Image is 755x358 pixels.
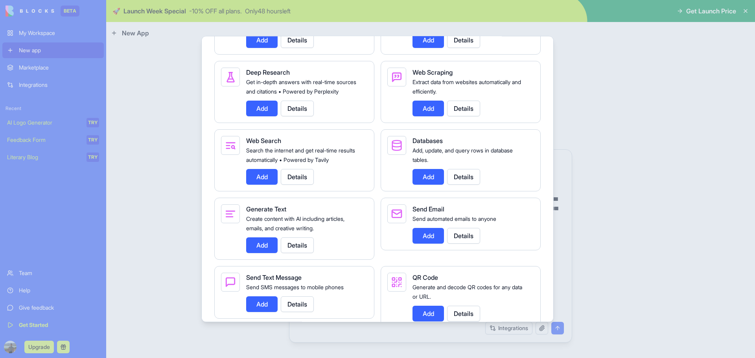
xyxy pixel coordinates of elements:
[6,45,151,99] div: Shelly says…
[246,215,344,231] span: Create content with AI including articles, emails, and creative writing.
[13,62,123,77] div: Welcome to Blocks 🙌 I'm here if you have any questions!
[37,257,44,264] button: Upload attachment
[138,3,152,17] div: Close
[246,283,344,290] span: Send SMS messages to mobile phones
[246,169,278,184] button: Add
[412,228,444,243] button: Add
[412,147,513,163] span: Add, update, and query rows in database tables.
[246,296,278,312] button: Add
[412,283,522,299] span: Generate and decode QR codes for any data or URL.
[38,4,57,10] h1: Shelly
[22,4,35,17] img: Profile image for Shelly
[447,100,480,116] button: Details
[38,10,73,18] p: Active 2h ago
[12,257,18,264] button: Emoji picker
[281,169,314,184] button: Details
[246,273,302,281] span: Send Text Message
[7,241,151,254] textarea: Message…
[25,257,31,264] button: Gif picker
[412,169,444,184] button: Add
[246,100,278,116] button: Add
[135,254,147,267] button: Send a message…
[447,32,480,48] button: Details
[412,78,521,94] span: Extract data from websites automatically and efficiently.
[412,305,444,321] button: Add
[412,136,443,144] span: Databases
[412,32,444,48] button: Add
[412,68,453,76] span: Web Scraping
[50,257,56,264] button: Start recording
[123,3,138,18] button: Home
[412,100,444,116] button: Add
[246,136,281,144] span: Web Search
[6,45,129,82] div: Hey [PERSON_NAME]Welcome to Blocks 🙌 I'm here if you have any questions!Shelly • 15m ago
[447,169,480,184] button: Details
[246,205,286,213] span: Generate Text
[447,305,480,321] button: Details
[13,50,123,58] div: Hey [PERSON_NAME]
[412,205,444,213] span: Send Email
[281,296,314,312] button: Details
[447,228,480,243] button: Details
[246,147,355,163] span: Search the internet and get real-time results automatically • Powered by Tavily
[281,237,314,253] button: Details
[246,32,278,48] button: Add
[5,3,20,18] button: go back
[246,237,278,253] button: Add
[412,215,496,222] span: Send automated emails to anyone
[281,100,314,116] button: Details
[13,83,54,88] div: Shelly • 15m ago
[412,273,438,281] span: QR Code
[246,78,356,94] span: Get in-depth answers with real-time sources and citations • Powered by Perplexity
[281,32,314,48] button: Details
[246,68,290,76] span: Deep Research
